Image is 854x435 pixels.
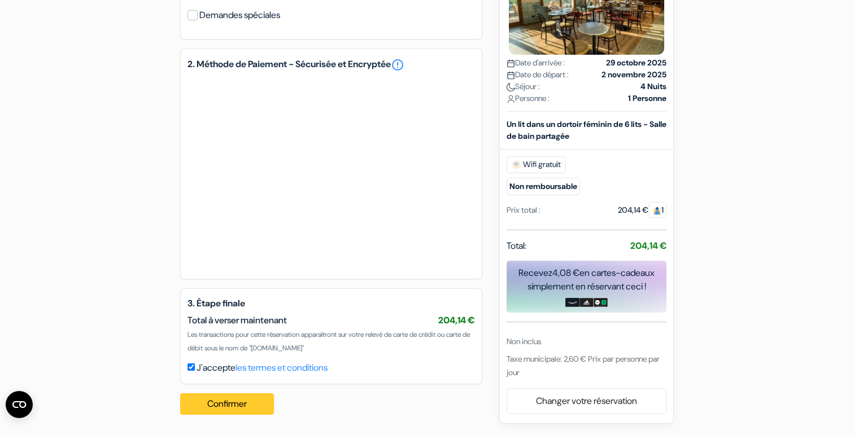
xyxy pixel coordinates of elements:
small: Non remboursable [507,178,580,195]
img: user_icon.svg [507,95,515,103]
img: calendar.svg [507,59,515,68]
span: 1 [648,202,666,218]
button: Confirmer [180,393,274,415]
div: Non inclus [507,336,666,348]
span: 204,14 € [438,314,475,326]
img: adidas-card.png [579,298,594,307]
span: Personne : [507,93,550,104]
img: calendar.svg [507,71,515,80]
label: J'accepte [197,361,328,375]
img: moon.svg [507,83,515,91]
img: amazon-card-no-text.png [565,298,579,307]
div: Prix total : [507,204,541,216]
strong: 29 octobre 2025 [606,57,666,69]
span: Wifi gratuit [507,156,566,173]
h5: 3. Étape finale [188,298,475,309]
span: Total à verser maintenant [188,314,287,326]
a: error_outline [391,58,404,72]
b: Un lit dans un dortoir féminin de 6 lits - Salle de bain partagée [507,119,666,141]
button: Ouvrir le widget CMP [6,391,33,418]
span: Date d'arrivée : [507,57,565,69]
label: Demandes spéciales [199,7,280,23]
iframe: Cadre de saisie sécurisé pour le paiement [199,87,464,258]
strong: 2 novembre 2025 [602,69,666,81]
div: Recevez en cartes-cadeaux simplement en réservant ceci ! [507,266,666,293]
h5: 2. Méthode de Paiement - Sécurisée et Encryptée [188,58,475,72]
span: Taxe municipale: 2,60 € Prix par personne par jour [507,354,660,377]
img: free_wifi.svg [512,160,521,169]
span: Total: [507,239,526,253]
span: Date de départ : [507,69,569,81]
img: uber-uber-eats-card.png [594,298,608,307]
strong: 204,14 € [630,240,666,252]
span: 4,08 € [552,267,579,279]
strong: 4 Nuits [640,81,666,93]
strong: 1 Personne [628,93,666,104]
span: Les transactions pour cette réservation apparaîtront sur votre relevé de carte de crédit ou carte... [188,330,470,353]
a: les termes et conditions [236,362,328,374]
img: guest.svg [653,206,661,215]
a: Changer votre réservation [507,390,666,412]
span: Séjour : [507,81,540,93]
div: 204,14 € [618,204,666,216]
